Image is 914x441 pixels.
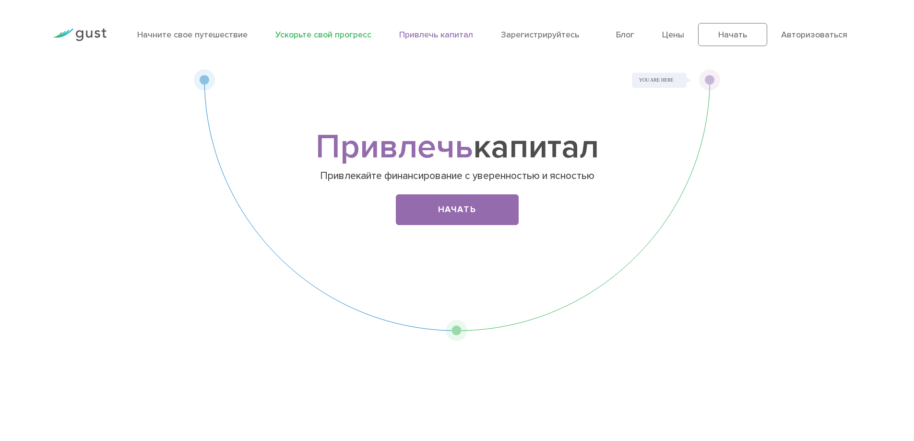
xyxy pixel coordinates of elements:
font: Начать [438,204,476,215]
a: Авторизоваться [781,30,847,40]
a: Начать [698,23,767,46]
a: Начните свое путешествие [137,30,248,40]
a: Блог [616,30,634,40]
a: Цены [662,30,684,40]
font: Привлекайте финансирование с уверенностью и ясностью [320,170,594,182]
a: Начать [396,194,519,225]
font: Привлечь [316,127,473,167]
img: Логотип Порыва [53,28,107,41]
a: Ускорьте свой прогресс [275,30,371,40]
a: Привлечь капитал [399,30,473,40]
font: Начать [718,30,747,40]
a: Зарегистрируйтесь [501,30,579,40]
font: капитал [473,127,599,167]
